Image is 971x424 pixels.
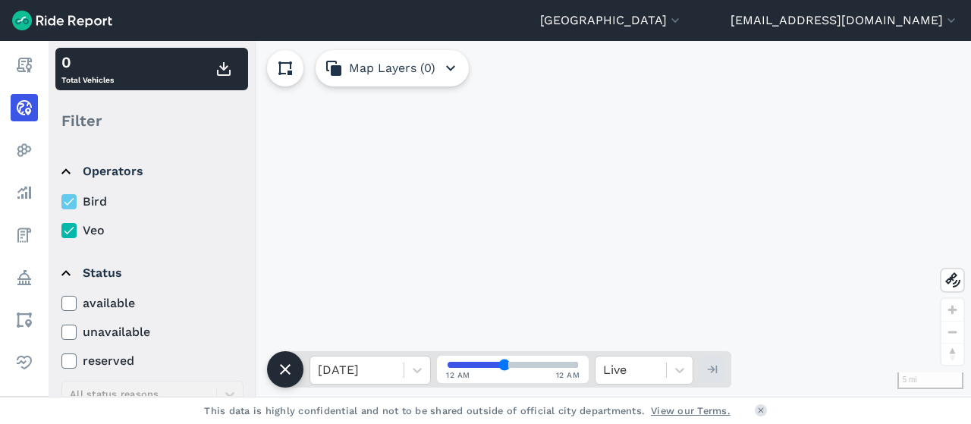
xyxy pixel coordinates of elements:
a: Health [11,349,38,376]
a: Policy [11,264,38,291]
label: Bird [61,193,244,211]
summary: Status [61,252,241,294]
div: Total Vehicles [61,51,114,87]
summary: Operators [61,150,241,193]
span: 12 AM [446,369,470,381]
div: 0 [61,51,114,74]
label: reserved [61,352,244,370]
button: [EMAIL_ADDRESS][DOMAIN_NAME] [731,11,959,30]
a: Fees [11,221,38,249]
button: Map Layers (0) [316,50,469,86]
label: unavailable [61,323,244,341]
a: Heatmaps [11,137,38,164]
a: View our Terms. [651,404,731,418]
a: Areas [11,306,38,334]
img: Ride Report [12,11,112,30]
a: Report [11,52,38,79]
a: Analyze [11,179,38,206]
div: loading [49,41,971,397]
label: Veo [61,221,244,240]
label: available [61,294,244,313]
span: 12 AM [556,369,580,381]
button: [GEOGRAPHIC_DATA] [540,11,683,30]
div: Filter [55,97,248,144]
a: Realtime [11,94,38,121]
